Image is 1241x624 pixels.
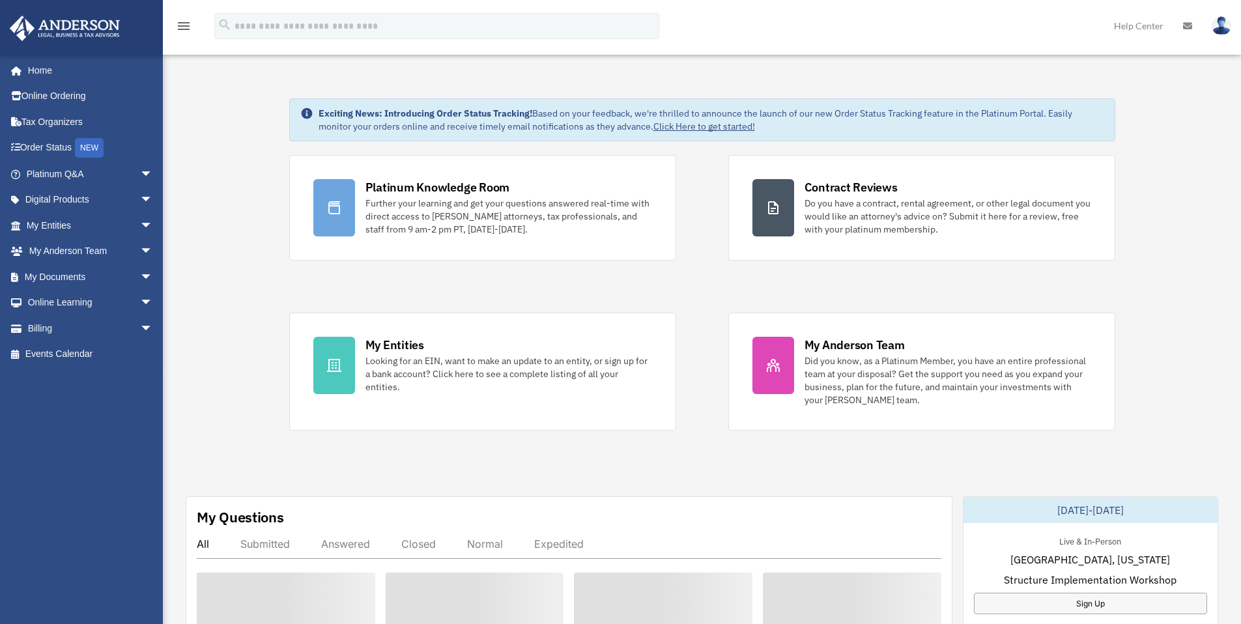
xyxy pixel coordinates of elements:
[140,238,166,265] span: arrow_drop_down
[805,354,1091,406] div: Did you know, as a Platinum Member, you have an entire professional team at your disposal? Get th...
[9,290,173,316] a: Online Learningarrow_drop_down
[365,197,652,236] div: Further your learning and get your questions answered real-time with direct access to [PERSON_NAM...
[963,497,1218,523] div: [DATE]-[DATE]
[1010,552,1170,567] span: [GEOGRAPHIC_DATA], [US_STATE]
[9,109,173,135] a: Tax Organizers
[728,155,1115,261] a: Contract Reviews Do you have a contract, rental agreement, or other legal document you would like...
[1212,16,1231,35] img: User Pic
[805,337,905,353] div: My Anderson Team
[140,264,166,291] span: arrow_drop_down
[6,16,124,41] img: Anderson Advisors Platinum Portal
[9,341,173,367] a: Events Calendar
[75,138,104,158] div: NEW
[140,315,166,342] span: arrow_drop_down
[365,337,424,353] div: My Entities
[9,315,173,341] a: Billingarrow_drop_down
[218,18,232,32] i: search
[140,290,166,317] span: arrow_drop_down
[653,121,755,132] a: Click Here to get started!
[9,264,173,290] a: My Documentsarrow_drop_down
[401,537,436,550] div: Closed
[197,507,284,527] div: My Questions
[365,354,652,393] div: Looking for an EIN, want to make an update to an entity, or sign up for a bank account? Click her...
[9,187,173,213] a: Digital Productsarrow_drop_down
[805,179,898,195] div: Contract Reviews
[9,135,173,162] a: Order StatusNEW
[9,57,166,83] a: Home
[140,187,166,214] span: arrow_drop_down
[197,537,209,550] div: All
[289,313,676,431] a: My Entities Looking for an EIN, want to make an update to an entity, or sign up for a bank accoun...
[140,212,166,239] span: arrow_drop_down
[1004,572,1177,588] span: Structure Implementation Workshop
[176,23,192,34] a: menu
[9,238,173,264] a: My Anderson Teamarrow_drop_down
[728,313,1115,431] a: My Anderson Team Did you know, as a Platinum Member, you have an entire professional team at your...
[805,197,1091,236] div: Do you have a contract, rental agreement, or other legal document you would like an attorney's ad...
[1049,533,1132,547] div: Live & In-Person
[321,537,370,550] div: Answered
[240,537,290,550] div: Submitted
[9,83,173,109] a: Online Ordering
[365,179,510,195] div: Platinum Knowledge Room
[9,161,173,187] a: Platinum Q&Aarrow_drop_down
[9,212,173,238] a: My Entitiesarrow_drop_down
[534,537,584,550] div: Expedited
[176,18,192,34] i: menu
[289,155,676,261] a: Platinum Knowledge Room Further your learning and get your questions answered real-time with dire...
[467,537,503,550] div: Normal
[319,107,1104,133] div: Based on your feedback, we're thrilled to announce the launch of our new Order Status Tracking fe...
[140,161,166,188] span: arrow_drop_down
[974,593,1207,614] a: Sign Up
[319,107,532,119] strong: Exciting News: Introducing Order Status Tracking!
